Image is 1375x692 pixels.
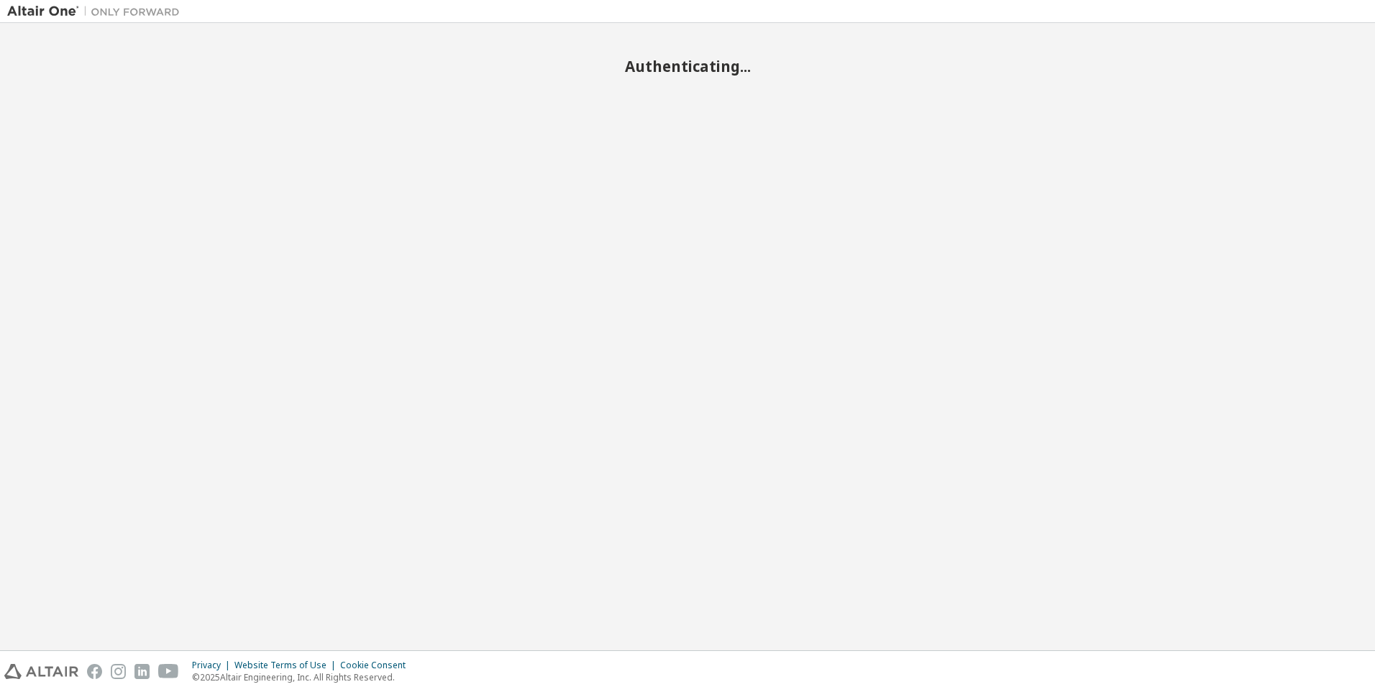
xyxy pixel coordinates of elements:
[192,671,414,683] p: © 2025 Altair Engineering, Inc. All Rights Reserved.
[87,664,102,679] img: facebook.svg
[4,664,78,679] img: altair_logo.svg
[234,660,340,671] div: Website Terms of Use
[7,57,1368,76] h2: Authenticating...
[340,660,414,671] div: Cookie Consent
[192,660,234,671] div: Privacy
[111,664,126,679] img: instagram.svg
[134,664,150,679] img: linkedin.svg
[7,4,187,19] img: Altair One
[158,664,179,679] img: youtube.svg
